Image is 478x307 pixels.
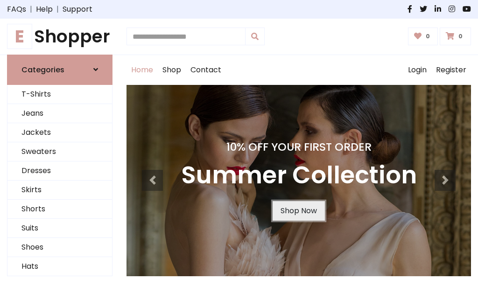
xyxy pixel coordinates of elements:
span: | [53,4,63,15]
a: Shop Now [273,201,325,221]
a: Shorts [7,200,112,219]
a: 0 [440,28,471,45]
a: Help [36,4,53,15]
span: E [7,24,32,49]
h4: 10% Off Your First Order [181,140,417,153]
a: Hats [7,257,112,276]
a: EShopper [7,26,112,47]
a: Login [403,55,431,85]
span: 0 [456,32,465,41]
h1: Shopper [7,26,112,47]
a: Jackets [7,123,112,142]
a: Categories [7,55,112,85]
span: 0 [423,32,432,41]
a: Shoes [7,238,112,257]
a: Skirts [7,181,112,200]
a: Register [431,55,471,85]
a: FAQs [7,4,26,15]
a: Shop [158,55,186,85]
a: Dresses [7,161,112,181]
h3: Summer Collection [181,161,417,190]
a: Suits [7,219,112,238]
h6: Categories [21,65,64,74]
a: Home [127,55,158,85]
a: T-Shirts [7,85,112,104]
a: Support [63,4,92,15]
a: 0 [408,28,438,45]
a: Jeans [7,104,112,123]
span: | [26,4,36,15]
a: Contact [186,55,226,85]
a: Sweaters [7,142,112,161]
